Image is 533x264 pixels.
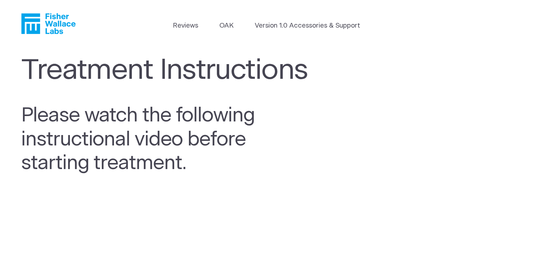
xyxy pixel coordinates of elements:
[21,104,286,175] h2: Please watch the following instructional video before starting treatment.
[219,21,234,31] a: OAK
[21,13,76,34] a: Fisher Wallace
[21,54,319,87] h1: Treatment Instructions
[173,21,198,31] a: Reviews
[255,21,360,31] a: Version 1.0 Accessories & Support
